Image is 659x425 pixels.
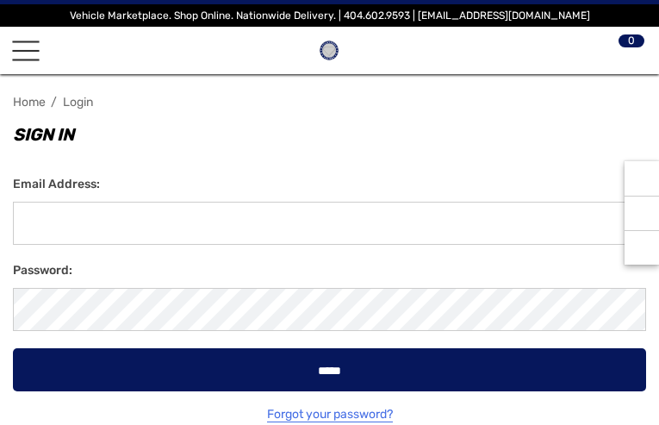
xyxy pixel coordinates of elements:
[267,407,393,422] span: Forgot your password?
[13,117,646,152] h1: Sign in
[619,34,644,47] span: 0
[70,9,590,22] span: Vehicle Marketplace. Shop Online. Nationwide Delivery. | 404.602.9593 | [EMAIL_ADDRESS][DOMAIN_NAME]
[63,95,119,109] a: Login
[633,170,650,187] svg: Recently Viewed
[12,37,40,65] a: Toggle menu
[13,95,46,109] a: Home
[609,39,636,62] a: Cart with 0 items
[12,49,40,51] span: Toggle menu
[54,38,78,62] svg: Search
[625,239,659,256] svg: Top
[612,38,636,62] svg: Review Your Cart
[63,95,93,109] span: Login
[13,176,646,193] label: Email Address:
[315,36,344,65] img: Players Club | Cars For Sale
[13,87,646,117] nav: Breadcrumb
[13,262,646,279] label: Password:
[52,39,78,62] a: Search
[572,38,596,62] svg: Account
[633,204,650,222] svg: Social Media
[569,39,596,62] a: Sign in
